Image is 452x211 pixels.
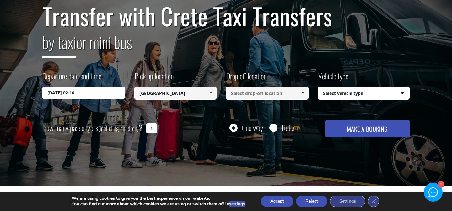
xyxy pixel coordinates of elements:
[330,196,365,207] button: Settings
[98,124,139,133] small: (including children)
[42,71,101,87] label: Departure date and time
[72,201,246,207] p: You can find out more about which cookies we are using or switch them off in .
[134,87,217,100] input: Select pickup location
[134,71,174,87] label: Pick up location
[42,29,410,63] h2: or mini bus
[298,87,308,100] a: Show All Items
[282,124,298,132] label: Return
[318,71,348,87] label: Vehicle type
[226,87,309,100] input: Select drop-off location
[229,201,245,207] button: settings
[226,71,266,87] label: Drop off location
[296,196,327,207] button: Reject
[42,120,142,136] label: How many passengers ?
[261,196,293,207] button: Accept
[42,30,76,58] span: by taxi
[206,87,216,100] a: Show All Items
[242,124,263,132] label: One way
[318,87,410,100] span: Select vehicle type
[42,3,410,29] h1: Transfer with Crete Taxi Transfers
[368,196,379,207] button: Close GDPR Cookie Banner
[437,182,444,188] div: 1
[325,120,410,137] button: MAKE A BOOKING
[72,196,246,201] p: We are using cookies to give you the best experience on our website.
